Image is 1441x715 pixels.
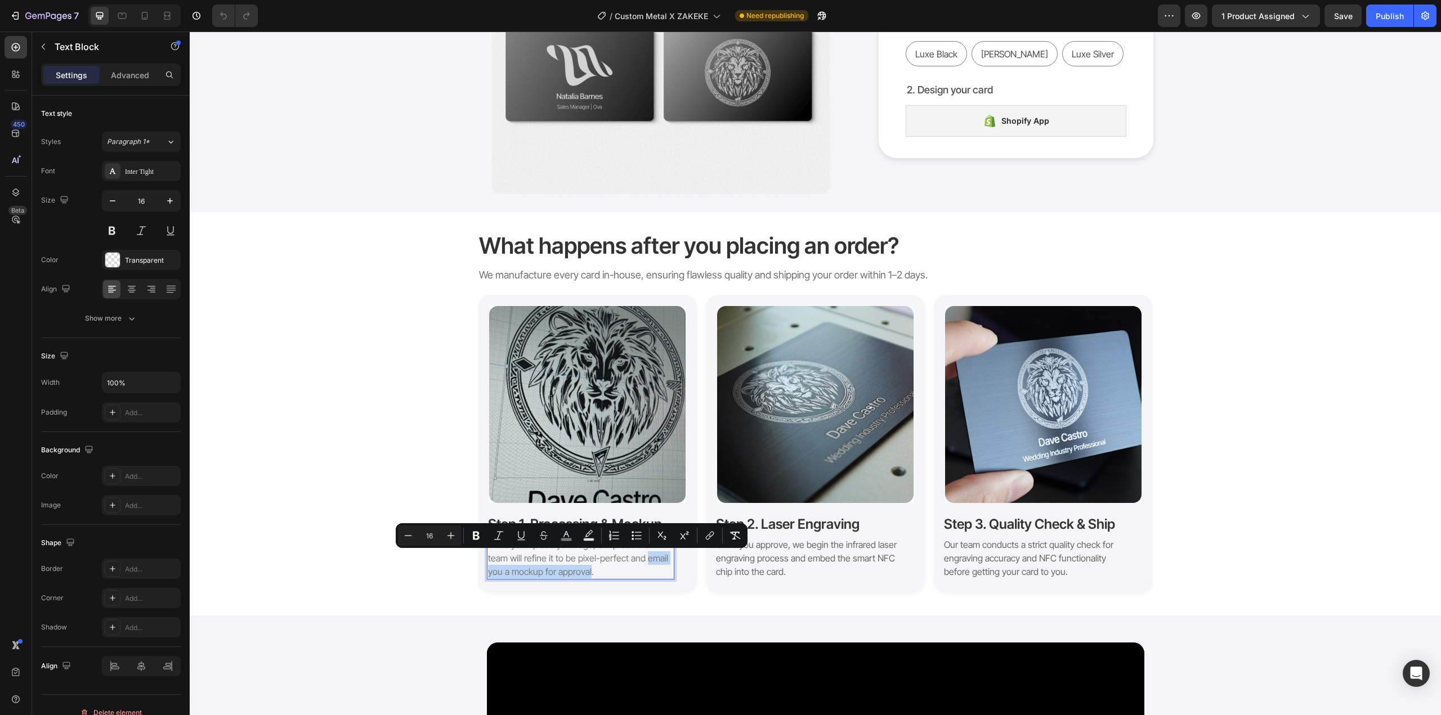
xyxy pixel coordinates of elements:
span: / [610,10,612,22]
button: Publish [1366,5,1413,27]
h2: Step 2. Laser Engraving [525,484,735,501]
img: gempages_529781543787300071-392acfe3-0932-41f7-8f93-e19630996e3d.jpg [755,275,952,471]
div: Add... [125,593,178,604]
div: Corner [41,593,64,603]
div: Publish [1376,10,1404,22]
div: Add... [125,501,178,511]
div: Size [41,349,71,364]
div: 450 [11,120,27,129]
div: Size [41,193,71,208]
span: Paragraph 1* [107,137,150,147]
div: Inter Tight [125,167,178,177]
span: Save [1334,11,1353,21]
div: Add... [125,564,178,574]
div: Shopify App [812,83,860,96]
div: Beta [8,206,27,215]
div: Styles [41,137,61,147]
div: Align [41,659,73,674]
div: Padding [41,407,67,417]
h2: Step 3. Quality Check & Ship [753,484,963,501]
div: Align [41,282,73,297]
span: Custom Metal X ZAKEKE [615,10,708,22]
div: Add... [125,471,178,482]
img: gempages_529781543787300071-72e2abc0-3627-4f22-8902-38b687040072.jpg [299,275,496,471]
span: Our team conducts a strict quality check for engraving accuracy and NFC functionality before gett... [754,507,924,546]
div: Font [41,166,55,176]
div: Undo/Redo [212,5,258,27]
button: Save [1324,5,1362,27]
div: Add... [125,623,178,633]
button: Paragraph 1* [102,132,181,152]
div: Border [41,564,63,574]
iframe: Design area [190,32,1441,715]
p: 7 [74,9,79,23]
input: Auto [102,372,180,393]
p: Settings [56,69,87,81]
button: 7 [5,5,84,27]
div: Background [41,443,96,458]
div: Add... [125,408,178,418]
button: 1 product assigned [1212,5,1320,27]
p: Advanced [111,69,149,81]
p: Text Block [55,40,150,53]
img: gempages_529781543787300071-357a4fe8-407f-49f9-a606-d215a6763e64.jpg [527,275,724,471]
button: Show more [41,308,181,329]
span: Once you upload your logo, our production team will refine it to be pixel-perfect and email you a... [298,507,478,546]
div: Show more [85,313,137,324]
span: Need republishing [746,11,804,21]
div: Editor contextual toolbar [396,523,748,548]
div: Transparent [125,255,178,266]
div: Shape [41,536,77,551]
p: We manufacture every card in-house, ensuring flawless quality and shipping your order within 1–2 ... [289,235,738,253]
div: Width [41,377,60,388]
p: 2. Design your card [717,50,936,68]
span: Once you approve, we begin the infrared laser engraving process and embed the smart NFC chip into... [526,507,707,546]
div: Color [41,471,59,481]
div: Image [41,500,61,510]
div: Color [41,255,59,265]
h2: What happens after you placing an order? [288,199,964,230]
h2: Step 1. Processing & Mockup [297,484,507,501]
div: Rich Text Editor. Editing area: main [297,505,485,548]
div: Shadow [41,622,67,632]
div: Open Intercom Messenger [1403,660,1430,687]
div: Text style [41,109,72,119]
span: 1 product assigned [1221,10,1295,22]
